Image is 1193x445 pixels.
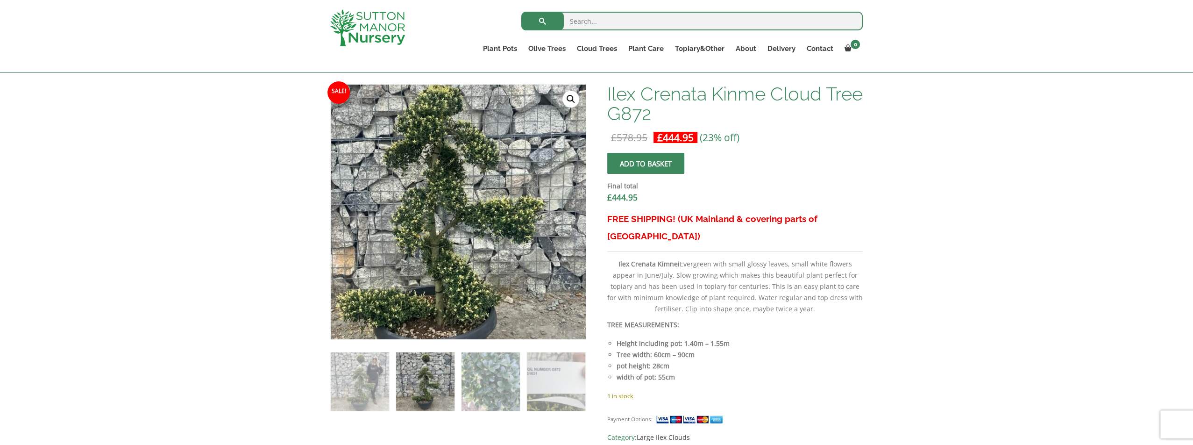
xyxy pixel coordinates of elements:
[462,352,520,411] img: Ilex Crenata Kinme Cloud Tree G872 - Image 3
[607,210,863,245] h3: FREE SHIPPING! (UK Mainland & covering parts of [GEOGRAPHIC_DATA])
[700,131,739,144] span: (23% off)
[607,258,863,315] p: Evergreen with small glossy leaves, small white flowers appear in June/July. Slow growing which m...
[657,131,694,144] bdi: 444.95
[607,192,638,203] bdi: 444.95
[623,42,669,55] a: Plant Care
[607,153,684,174] button: Add to basket
[477,42,523,55] a: Plant Pots
[801,42,839,55] a: Contact
[618,259,679,268] b: Ilex Crenata Kimnei
[617,361,669,370] strong: pot height: 28cm
[327,81,350,104] span: Sale!
[607,390,863,402] p: 1 in stock
[607,192,612,203] span: £
[617,373,675,381] strong: width of pot: 55cm
[611,131,647,144] bdi: 578.95
[607,416,653,423] small: Payment Options:
[617,339,730,348] strong: Height including pot: 1.40m – 1.55m
[562,91,579,108] a: View full-screen image gallery
[571,42,623,55] a: Cloud Trees
[607,180,863,192] dt: Final total
[330,9,405,46] img: logo
[521,12,863,30] input: Search...
[523,42,571,55] a: Olive Trees
[762,42,801,55] a: Delivery
[839,42,863,55] a: 0
[607,320,679,329] strong: TREE MEASUREMENTS:
[611,131,617,144] span: £
[607,84,863,123] h1: Ilex Crenata Kinme Cloud Tree G872
[607,432,863,443] span: Category:
[657,131,663,144] span: £
[527,352,585,411] img: Ilex Crenata Kinme Cloud Tree G872 - Image 4
[656,415,726,424] img: payment supported
[617,350,695,359] strong: Tree width: 60cm – 90cm
[730,42,762,55] a: About
[637,433,690,442] a: Large Ilex Clouds
[669,42,730,55] a: Topiary&Other
[851,40,860,49] span: 0
[331,352,389,411] img: Ilex Crenata Kinme Cloud Tree G872
[396,352,454,411] img: Ilex Crenata Kinme Cloud Tree G872 - Image 2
